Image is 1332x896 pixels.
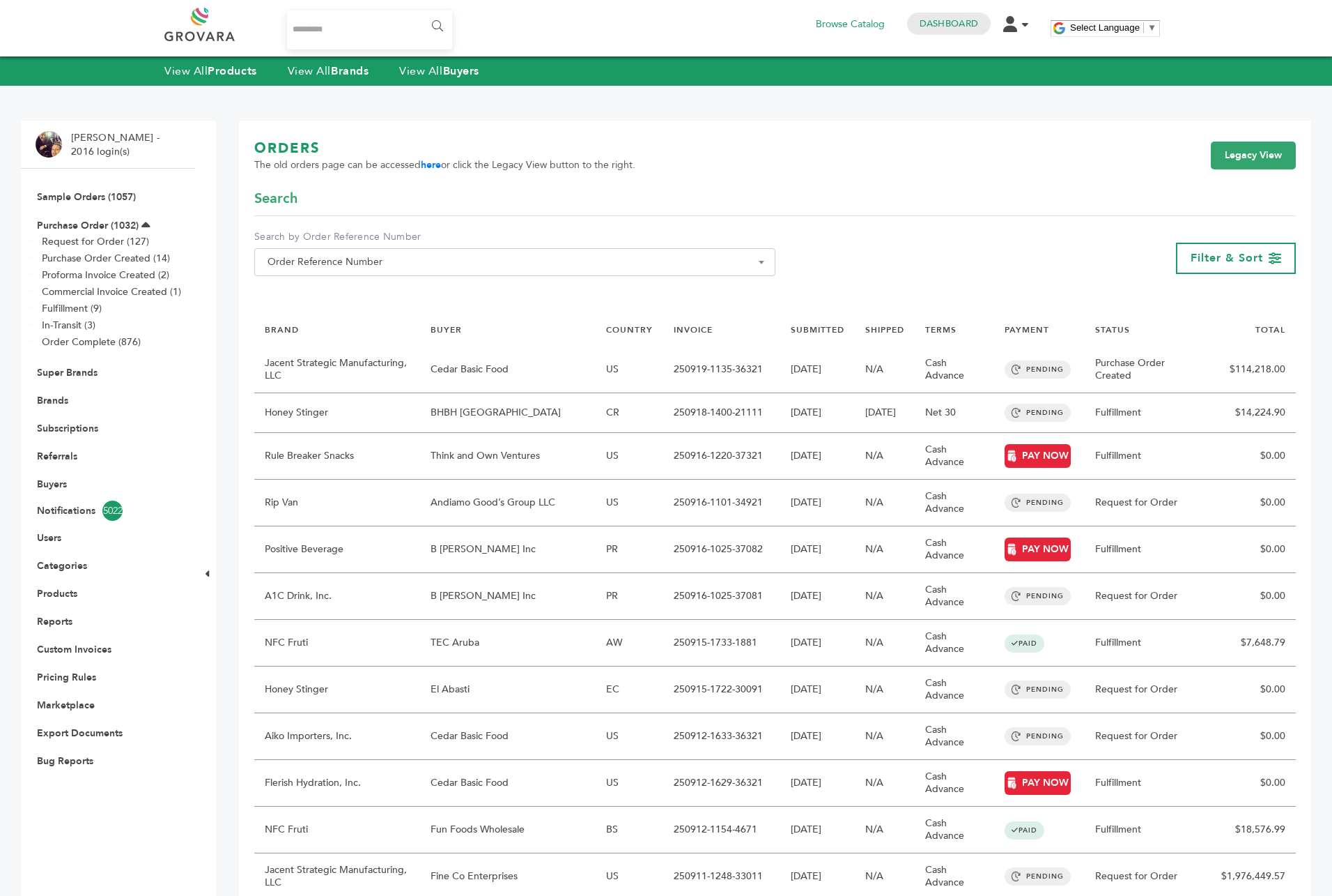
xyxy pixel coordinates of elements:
td: $0.00 [1211,526,1296,573]
td: Honey Stinger [254,393,420,433]
a: SUBMITTED [791,324,844,335]
td: Net 30 [915,393,995,433]
a: Sample Orders (1057) [37,190,136,204]
span: Filter & Sort [1191,250,1263,266]
a: PAY NOW [1005,444,1071,468]
td: $0.00 [1211,760,1296,807]
td: $18,576.99 [1211,807,1296,853]
a: View AllBrands [288,63,369,79]
td: [DATE] [780,526,855,573]
span: PENDING [1005,404,1071,422]
td: [DATE] [780,480,855,526]
td: Cash Advance [915,667,995,713]
td: Cash Advance [915,807,995,853]
span: ▼ [1147,22,1156,33]
a: BUYER [431,324,462,335]
td: $0.00 [1211,667,1296,713]
a: Purchase Order Created (14) [42,252,170,265]
span: PENDING [1005,727,1071,745]
td: 250919-1135-36321 [663,347,780,393]
td: [DATE] [780,667,855,713]
td: [DATE] [780,713,855,760]
a: View AllBuyers [399,63,479,79]
td: Request for Order [1085,573,1211,620]
a: Select Language​ [1070,22,1156,33]
a: COUNTRY [606,324,653,335]
td: B [PERSON_NAME] Inc [420,526,596,573]
td: N/A [855,760,915,807]
span: PENDING [1005,494,1071,512]
td: Rule Breaker Snacks [254,433,420,480]
td: Cash Advance [915,347,995,393]
span: The old orders page can be accessed or click the Legacy View button to the right. [254,158,635,172]
td: BHBH [GEOGRAPHIC_DATA] [420,393,596,433]
td: EC [596,667,663,713]
td: 250918-1400-21111 [663,393,780,433]
td: 250916-1101-34921 [663,480,780,526]
li: [PERSON_NAME] - 2016 login(s) [71,131,163,158]
td: Cash Advance [915,713,995,760]
td: Andiamo Good’s Group LLC [420,480,596,526]
span: PAID [1005,821,1044,840]
td: $7,648.79 [1211,620,1296,667]
span: 5022 [102,501,123,521]
span: Order Reference Number [262,252,768,272]
td: N/A [855,620,915,667]
td: Flerish Hydration, Inc. [254,760,420,807]
td: 250916-1220-37321 [663,433,780,480]
a: Subscriptions [37,422,98,435]
h1: ORDERS [254,139,635,158]
span: Select Language [1070,22,1140,33]
td: Cash Advance [915,760,995,807]
td: Fulfillment [1085,526,1211,573]
td: Fulfillment [1085,620,1211,667]
td: [DATE] [780,347,855,393]
a: Export Documents [37,727,123,740]
a: Products [37,587,77,600]
td: N/A [855,347,915,393]
span: ​ [1143,22,1144,33]
td: [DATE] [780,760,855,807]
strong: Buyers [443,63,479,79]
a: Request for Order (127) [42,235,149,248]
td: Request for Order [1085,667,1211,713]
a: Custom Invoices [37,643,111,656]
td: 250915-1733-1881 [663,620,780,667]
td: Cedar Basic Food [420,713,596,760]
td: $0.00 [1211,573,1296,620]
span: PENDING [1005,681,1071,699]
a: here [421,158,441,172]
td: US [596,760,663,807]
a: Users [37,531,61,545]
a: INVOICE [674,324,713,335]
td: Fulfillment [1085,807,1211,853]
span: PENDING [1005,360,1071,379]
a: Categories [37,559,87,572]
a: Commercial Invoice Created (1) [42,285,181,298]
td: $14,224.90 [1211,393,1296,433]
a: PAY NOW [1005,538,1071,561]
a: SHIPPED [865,324,904,335]
td: Request for Order [1085,713,1211,760]
td: [DATE] [780,620,855,667]
a: PAYMENT [1005,324,1049,335]
td: Cash Advance [915,620,995,667]
span: Search [254,189,297,208]
a: Marketplace [37,699,95,712]
td: PR [596,526,663,573]
a: Order Complete (876) [42,335,141,349]
td: [DATE] [780,433,855,480]
td: Request for Order [1085,480,1211,526]
a: Reports [37,615,72,628]
td: Cash Advance [915,480,995,526]
a: Brands [37,394,68,407]
strong: Products [208,63,256,79]
td: [DATE] [780,393,855,433]
a: TERMS [925,324,957,335]
a: Proforma Invoice Created (2) [42,268,169,282]
td: 250912-1633-36321 [663,713,780,760]
a: PAY NOW [1005,771,1071,795]
td: [DATE] [780,573,855,620]
td: Fulfillment [1085,760,1211,807]
a: Super Brands [37,366,98,379]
